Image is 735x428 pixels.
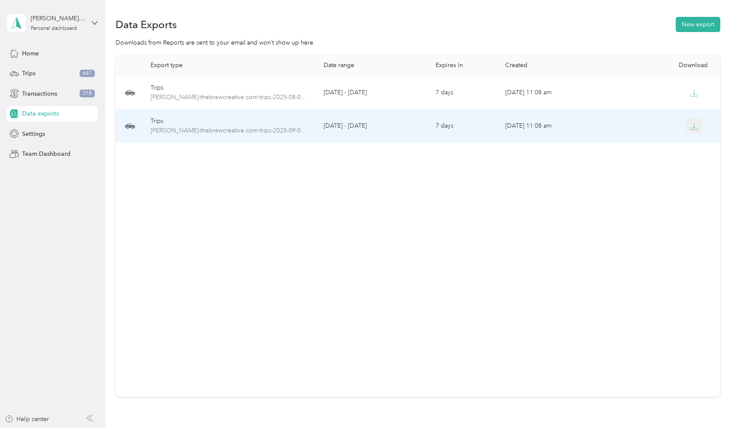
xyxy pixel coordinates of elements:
[22,129,45,138] span: Settings
[498,76,610,109] td: [DATE] 11:08 am
[687,380,735,428] iframe: Everlance-gr Chat Button Frame
[5,415,49,424] button: Help center
[31,26,77,31] div: Personal dashboard
[80,90,95,97] span: 318
[317,76,428,109] td: [DATE] - [DATE]
[498,109,610,143] td: [DATE] 11:08 am
[22,49,39,58] span: Home
[144,55,317,76] th: Export type
[22,109,59,118] span: Data exports
[151,126,310,135] span: sonia-thebrewcreative.com-trips-2025-09-01-2025-09-03.pdf
[617,61,715,69] div: Download
[676,17,720,32] button: New export
[22,69,35,78] span: Trips
[31,14,85,23] div: [PERSON_NAME][EMAIL_ADDRESS][DOMAIN_NAME]
[317,55,428,76] th: Date range
[429,55,499,76] th: Expires in
[151,116,310,126] div: Trips
[116,20,177,29] h1: Data Exports
[80,70,95,77] span: 641
[151,93,310,102] span: sonia-thebrewcreative.com-trips-2025-08-01-2025-08-31.pdf
[22,149,71,158] span: Team Dashboard
[317,109,428,143] td: [DATE] - [DATE]
[151,83,310,93] div: Trips
[22,89,57,98] span: Transactions
[429,76,499,109] td: 7 days
[498,55,610,76] th: Created
[429,109,499,143] td: 7 days
[116,38,720,47] div: Downloads from Reports are sent to your email and won’t show up here.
